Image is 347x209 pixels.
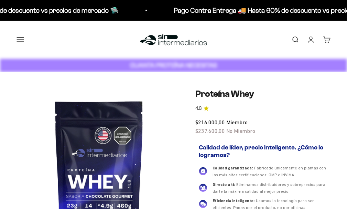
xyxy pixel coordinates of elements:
span: 4.8 [195,105,202,112]
img: Directo a ti [199,184,207,192]
h2: Calidad de líder, precio inteligente. ¿Cómo lo logramos? [199,144,327,159]
span: $237.600,00 [195,128,225,134]
img: Calidad garantizada [199,167,207,175]
span: Fabricado únicamente en plantas con las más altas certificaciones: GMP e INVIMA. [213,166,326,177]
span: Eliminamos distribuidores y sobreprecios para darte la máxima calidad al mejor precio. [213,182,325,194]
span: No Miembro [226,128,255,134]
strong: CUANTA PROTEÍNA NECESITAS [130,62,217,69]
span: Miembro [226,119,248,125]
img: Eficiencia inteligente [199,200,207,208]
span: $216.000,00 [195,119,225,125]
h1: Proteína Whey [195,88,330,99]
span: Calidad garantizada: [213,166,253,170]
span: Directo a ti: [213,182,235,187]
a: 4.84.8 de 5.0 estrellas [195,105,330,112]
span: Eficiencia inteligente: [213,198,254,203]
